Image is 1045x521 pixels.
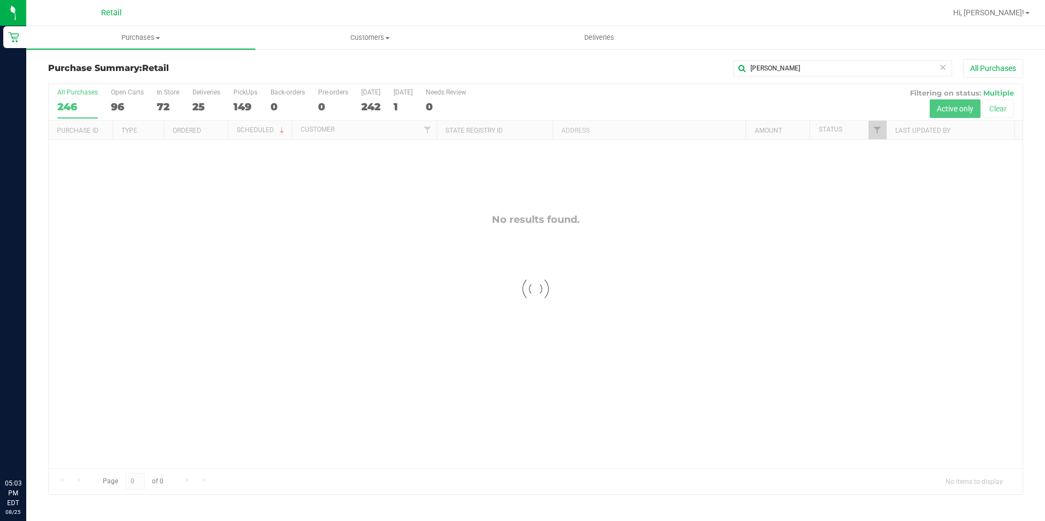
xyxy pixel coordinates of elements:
span: Retail [101,8,122,17]
span: Clear [939,60,947,74]
h3: Purchase Summary: [48,63,373,73]
iframe: Resource center [11,434,44,466]
a: Deliveries [485,26,714,49]
p: 08/25 [5,508,21,516]
inline-svg: Retail [8,32,19,43]
p: 05:03 PM EDT [5,478,21,508]
span: Customers [256,33,484,43]
span: Retail [142,63,169,73]
span: Purchases [26,33,255,43]
a: Customers [255,26,484,49]
span: Deliveries [570,33,629,43]
input: Search Purchase ID, Original ID, State Registry ID or Customer Name... [733,60,952,76]
button: All Purchases [963,59,1023,78]
span: Hi, [PERSON_NAME]! [953,8,1024,17]
a: Purchases [26,26,255,49]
